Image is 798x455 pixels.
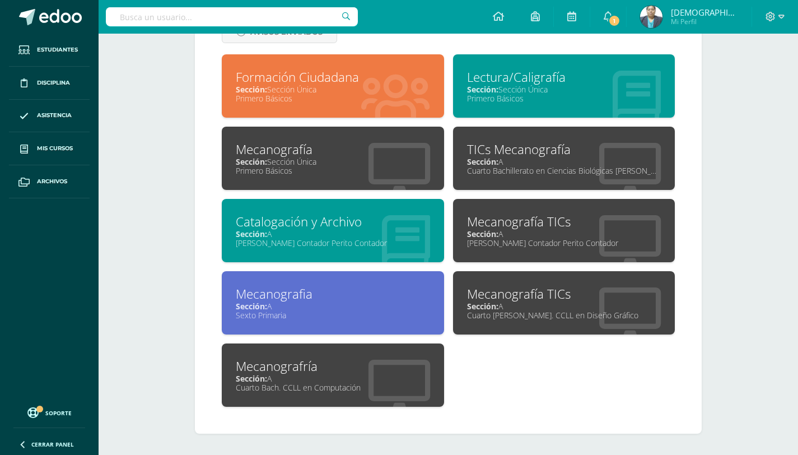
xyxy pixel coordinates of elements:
[236,382,430,393] div: Cuarto Bach. CCLL en Computación
[236,156,267,167] span: Sección:
[467,238,661,248] div: [PERSON_NAME] Contador Perito Contador
[236,229,430,239] div: A
[9,67,90,100] a: Disciplina
[9,100,90,133] a: Asistencia
[9,132,90,165] a: Mis cursos
[236,301,267,312] span: Sección:
[222,54,444,118] a: Formación CiudadanaSección:Sección ÚnicaPrimero Básicos
[236,68,430,86] div: Formación Ciudadana
[236,310,430,321] div: Sexto Primaria
[37,144,73,153] span: Mis cursos
[236,213,430,230] div: Catalogación y Archivo
[37,45,78,54] span: Estudiantes
[37,78,70,87] span: Disciplina
[453,199,675,262] a: Mecanografía TICsSección:A[PERSON_NAME] Contador Perito Contador
[236,357,430,375] div: Mecanografría
[222,271,444,335] a: MecanografiaSección:ASexto Primaria
[467,84,661,95] div: Sección Única
[236,373,430,384] div: A
[671,7,738,18] span: [DEMOGRAPHIC_DATA][PERSON_NAME]
[467,229,498,239] span: Sección:
[31,440,74,448] span: Cerrar panel
[222,343,444,407] a: MecanografríaSección:ACuarto Bach. CCLL en Computación
[236,301,430,312] div: A
[236,373,267,384] span: Sección:
[236,238,430,248] div: [PERSON_NAME] Contador Perito Contador
[222,199,444,262] a: Catalogación y ArchivoSección:A[PERSON_NAME] Contador Perito Contador
[467,285,661,303] div: Mecanografía TICs
[222,127,444,190] a: MecanografíaSección:Sección ÚnicaPrimero Básicos
[236,84,430,95] div: Sección Única
[467,156,661,167] div: A
[467,229,661,239] div: A
[106,7,358,26] input: Busca un usuario...
[453,127,675,190] a: TICs MecanografíaSección:ACuarto Bachillerato en Ciencias Biológicas [PERSON_NAME]. CCLL en Cienc...
[13,405,85,420] a: Soporte
[608,15,620,27] span: 1
[640,6,662,28] img: b356665ca9e2a44e9565a747acd479f3.png
[236,141,430,158] div: Mecanografía
[467,84,498,95] span: Sección:
[45,409,72,417] span: Soporte
[236,93,430,104] div: Primero Básicos
[671,17,738,26] span: Mi Perfil
[467,93,661,104] div: Primero Básicos
[236,165,430,176] div: Primero Básicos
[467,156,498,167] span: Sección:
[467,68,661,86] div: Lectura/Caligrafía
[9,165,90,198] a: Archivos
[236,229,267,239] span: Sección:
[37,177,67,186] span: Archivos
[453,271,675,335] a: Mecanografía TICsSección:ACuarto [PERSON_NAME]. CCLL en Diseño Gráfico
[467,141,661,158] div: TICs Mecanografía
[467,213,661,230] div: Mecanografía TICs
[236,84,267,95] span: Sección:
[236,156,430,167] div: Sección Única
[236,285,430,303] div: Mecanografia
[467,301,661,312] div: A
[467,301,498,312] span: Sección:
[37,111,72,120] span: Asistencia
[453,54,675,118] a: Lectura/CaligrafíaSección:Sección ÚnicaPrimero Básicos
[9,34,90,67] a: Estudiantes
[467,165,661,176] div: Cuarto Bachillerato en Ciencias Biológicas [PERSON_NAME]. CCLL en Ciencias Biológicas
[467,310,661,321] div: Cuarto [PERSON_NAME]. CCLL en Diseño Gráfico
